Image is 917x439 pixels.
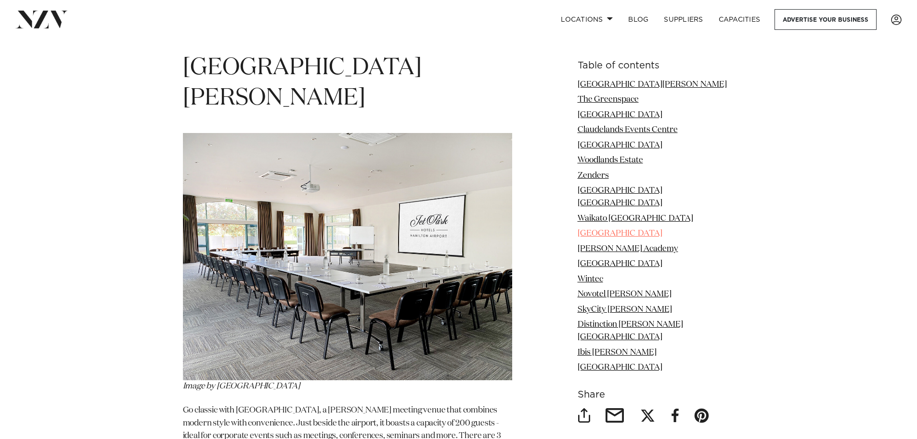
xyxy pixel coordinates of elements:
[578,229,662,238] a: [GEOGRAPHIC_DATA]
[15,11,68,28] img: nzv-logo.png
[578,111,662,119] a: [GEOGRAPHIC_DATA]
[578,260,662,268] a: [GEOGRAPHIC_DATA]
[578,320,683,341] a: Distinction [PERSON_NAME][GEOGRAPHIC_DATA]
[578,80,727,89] a: [GEOGRAPHIC_DATA][PERSON_NAME]
[578,126,678,134] a: Claudelands Events Centre
[620,9,656,30] a: BLOG
[711,9,768,30] a: Capacities
[578,390,735,400] h6: Share
[578,214,693,223] a: Waikato [GEOGRAPHIC_DATA]
[578,61,735,71] h6: Table of contents
[578,348,657,357] a: Ibis [PERSON_NAME]
[578,156,643,164] a: Woodlands Estate
[183,382,300,390] span: Image by [GEOGRAPHIC_DATA]
[578,95,639,104] a: The Greenspace
[553,9,620,30] a: Locations
[578,306,672,314] a: SkyCity [PERSON_NAME]
[183,56,422,110] span: [GEOGRAPHIC_DATA][PERSON_NAME]
[578,275,603,283] a: Wintec
[578,186,662,207] a: [GEOGRAPHIC_DATA] [GEOGRAPHIC_DATA]
[578,172,609,180] a: Zenders
[775,9,877,30] a: Advertise your business
[578,245,678,253] a: [PERSON_NAME] Academy
[656,9,710,30] a: SUPPLIERS
[578,141,662,149] a: [GEOGRAPHIC_DATA]
[578,363,662,372] a: [GEOGRAPHIC_DATA]
[578,290,672,298] a: Novotel [PERSON_NAME]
